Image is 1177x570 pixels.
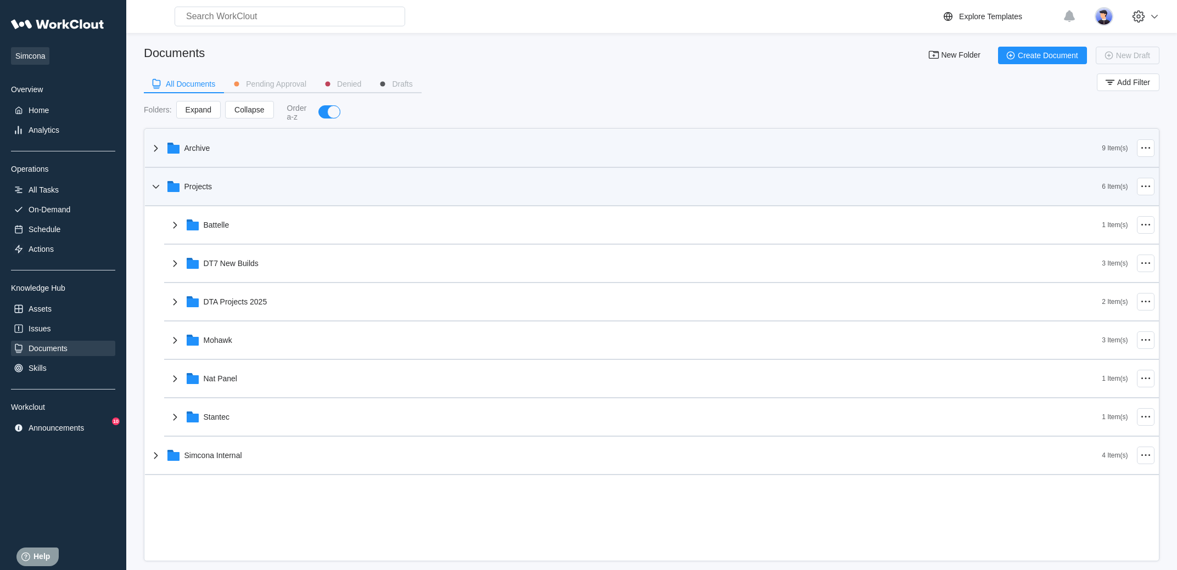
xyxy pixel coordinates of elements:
a: Home [11,103,115,118]
button: Add Filter [1097,74,1159,91]
span: Add Filter [1117,78,1150,86]
a: Actions [11,241,115,257]
span: Expand [186,106,211,114]
div: Documents [144,46,205,60]
div: DT7 New Builds [204,259,259,268]
div: All Tasks [29,185,59,194]
button: Collapse [225,101,273,118]
span: New Folder [941,51,980,60]
div: Pending Approval [246,80,306,88]
div: 6 Item(s) [1102,183,1128,190]
div: Stantec [204,413,229,421]
a: Skills [11,360,115,376]
button: All Documents [144,76,224,92]
div: 10 [112,417,120,425]
span: Simcona [11,47,49,65]
div: DTA Projects 2025 [204,297,267,306]
div: Knowledge Hub [11,284,115,292]
div: Schedule [29,225,60,234]
span: Create Document [1018,52,1078,59]
div: All Documents [166,80,215,88]
input: Search WorkClout [175,7,405,26]
a: On-Demand [11,202,115,217]
div: Nat Panel [204,374,237,383]
div: Order a-z [287,104,308,121]
a: Announcements [11,420,115,436]
button: Pending Approval [224,76,315,92]
div: 9 Item(s) [1102,144,1128,152]
div: 1 Item(s) [1102,413,1128,421]
div: Battelle [204,221,229,229]
div: Issues [29,324,51,333]
div: Documents [29,344,68,353]
span: New Draft [1116,52,1150,59]
div: Archive [184,144,210,153]
a: Analytics [11,122,115,138]
button: New Folder [921,47,989,64]
div: Overview [11,85,115,94]
button: Expand [176,101,221,118]
div: Operations [11,165,115,173]
div: 3 Item(s) [1102,259,1128,267]
a: Schedule [11,222,115,237]
div: Explore Templates [959,12,1022,21]
img: user-5.png [1095,7,1113,26]
div: 3 Item(s) [1102,336,1128,344]
div: Projects [184,182,212,191]
div: 1 Item(s) [1102,221,1128,229]
div: Simcona Internal [184,451,242,460]
button: Denied [315,76,370,92]
a: Issues [11,321,115,336]
div: Announcements [29,424,84,432]
span: Collapse [234,106,264,114]
div: Denied [337,80,361,88]
button: Create Document [998,47,1087,64]
div: Mohawk [204,336,232,345]
div: 2 Item(s) [1102,298,1128,306]
a: Documents [11,341,115,356]
div: 4 Item(s) [1102,452,1128,459]
button: New Draft [1096,47,1159,64]
button: Drafts [370,76,421,92]
div: Assets [29,304,52,313]
div: Workclout [11,403,115,411]
div: Drafts [392,80,412,88]
a: Assets [11,301,115,317]
div: Skills [29,364,47,373]
a: All Tasks [11,182,115,197]
div: Home [29,106,49,115]
div: 1 Item(s) [1102,375,1128,382]
div: Analytics [29,126,59,134]
div: Folders : [144,105,172,114]
a: Explore Templates [941,10,1057,23]
div: Actions [29,245,54,253]
div: On-Demand [29,205,70,214]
